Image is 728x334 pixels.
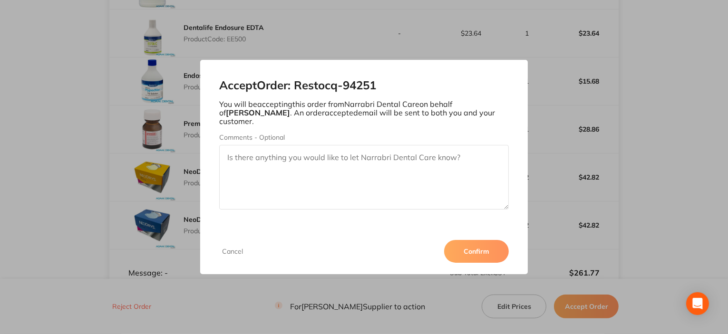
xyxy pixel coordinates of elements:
[219,247,246,256] button: Cancel
[226,108,290,117] b: [PERSON_NAME]
[219,134,509,141] label: Comments - Optional
[219,79,509,92] h2: Accept Order: Restocq- 94251
[219,100,509,126] p: You will be accepting this order from Narrabri Dental Care on behalf of . An order accepted email...
[686,292,709,315] div: Open Intercom Messenger
[444,240,509,263] button: Confirm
